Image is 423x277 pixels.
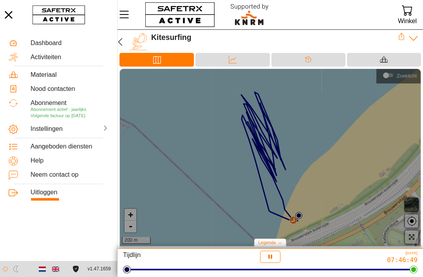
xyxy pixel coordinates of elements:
[52,266,59,273] img: en.svg
[31,125,68,132] div: Instellingen
[320,251,418,256] div: [DATE]
[31,113,85,118] span: Volgende factuur op [DATE]
[119,53,194,67] div: Kaart
[9,170,18,180] img: ContactUs.svg
[380,56,388,63] img: Equipment_Black.svg
[320,256,418,264] div: 07:46:49
[31,171,108,178] div: Neem contact op
[9,156,18,166] img: Help.svg
[117,6,137,23] button: Menu
[31,53,108,61] div: Activiteiten
[70,266,81,272] a: Licentieovereenkomst
[31,71,108,78] div: Materiaal
[151,33,398,42] div: Kitesurfing
[31,157,108,164] div: Help
[347,53,421,67] div: Materiaal
[398,16,417,26] div: Winkel
[31,39,108,47] div: Dashboard
[258,240,276,245] span: Legenda
[271,53,345,67] div: Tijdlijn
[9,98,18,108] img: Subscription.svg
[114,33,127,51] button: Terug
[195,53,269,67] div: Data
[31,188,108,196] div: Uitloggen
[123,251,220,264] div: Tijdlijn
[83,263,116,275] button: v1.47.1659
[9,53,18,62] img: Activities.svg
[39,266,46,273] img: nl.svg
[36,263,49,276] button: Dutch
[88,265,111,273] span: v1.47.1659
[129,33,147,51] img: KITE_SURFING.svg
[2,266,9,272] img: ModeLight.svg
[31,143,108,150] div: Aangeboden diensten
[13,266,19,272] img: ModeDark.svg
[31,85,108,92] div: Nood contacten
[49,263,62,276] button: English
[9,70,18,80] img: Equipment.svg
[31,99,108,107] div: Abonnement
[221,2,278,27] img: RescueLogo.svg
[31,107,86,112] span: Abonnement actief - jaarlijks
